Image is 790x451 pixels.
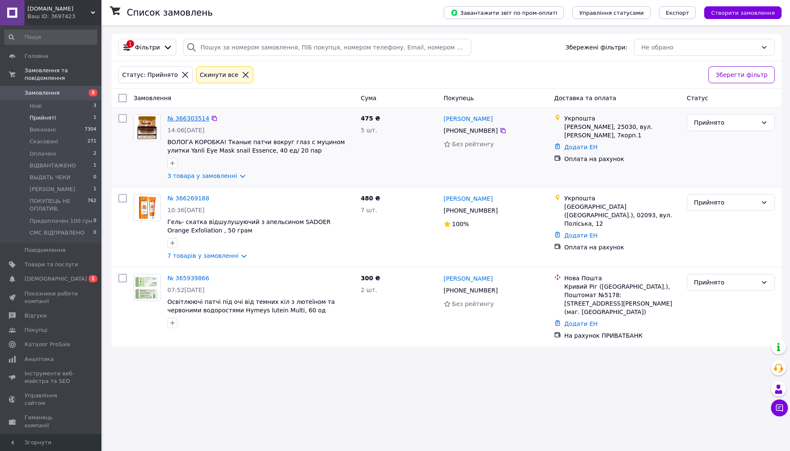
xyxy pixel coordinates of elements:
div: Прийнято [694,118,757,127]
a: Фото товару [134,114,161,141]
span: Управління сайтом [25,392,78,407]
span: 0 [93,217,96,225]
span: ПОКУПЕЦЬ НЕ ОПЛАТИВ, [30,197,87,213]
h1: Список замовлень [127,8,213,18]
span: 1 [89,275,97,282]
a: [PERSON_NAME] [444,274,493,283]
span: Без рейтингу [452,301,494,307]
div: Прийнято [694,278,757,287]
span: Прийняті [30,114,56,122]
img: Фото товару [134,115,159,141]
a: Гель- скатка відшулушуючий з апельсином SADOER Orange Exfoliation , 50 грам [167,219,331,234]
span: 07:52[DATE] [167,287,205,293]
span: 14:06[DATE] [167,127,205,134]
div: Статус: Прийнято [120,70,180,79]
span: Покупець [444,95,474,101]
a: Створити замовлення [696,9,782,16]
img: Фото товару [136,194,159,221]
span: Управління статусами [579,10,644,16]
span: Замовлення та повідомлення [25,67,101,82]
input: Пошук [4,30,97,45]
span: 7304 [85,126,96,134]
a: № 365939866 [167,275,209,282]
span: 300 ₴ [361,275,380,282]
span: 0 [93,229,96,237]
span: bioaqua.dp.ua [27,5,91,13]
span: Фільтри [135,43,160,52]
span: Предоплачен 100 грн [30,217,93,225]
span: [PERSON_NAME] [30,186,75,193]
span: Доставка та оплата [554,95,616,101]
button: Зберегти фільтр [708,66,775,83]
span: 1 [93,186,96,193]
span: Нові [30,102,42,110]
span: 5 шт. [361,127,377,134]
span: Без рейтингу [452,141,494,148]
div: [GEOGRAPHIC_DATA] ([GEOGRAPHIC_DATA].), 02093, вул. Поліська, 12 [564,202,680,228]
button: Експорт [659,6,696,19]
span: Збережені фільтри: [566,43,627,52]
span: Експорт [666,10,689,16]
span: Інструменти веб-майстра та SEO [25,370,78,385]
span: 3 [93,102,96,110]
button: Управління статусами [572,6,651,19]
a: Фото товару [134,194,161,221]
span: Показники роботи компанії [25,290,78,305]
span: 10:36[DATE] [167,207,205,213]
span: Відгуки [25,312,46,320]
div: Укрпошта [564,194,680,202]
span: Замовлення [25,89,60,97]
span: Гаманець компанії [25,414,78,429]
span: СМС ВІДПРАВЛЕНО [30,229,85,237]
a: 3 товара у замовленні [167,172,237,179]
span: Покупці [25,326,47,334]
span: ВЫДАТЬ ЧЕКИ [30,174,71,181]
span: [PHONE_NUMBER] [444,127,498,134]
span: Оплачені [30,150,56,158]
span: 762 [87,197,96,213]
a: Фото товару [134,274,161,301]
span: Зберегти фільтр [716,70,768,79]
a: Освітлюючі патчі під очі від темних кіл з лютеїном та червоними водоростями Hymeys lutein Multi, ... [167,298,335,314]
span: 1 [93,162,96,169]
a: Додати ЕН [564,232,598,239]
div: Кривий Ріг ([GEOGRAPHIC_DATA].), Поштомат №5178: [STREET_ADDRESS][PERSON_NAME] (маг. [GEOGRAPHIC_... [564,282,680,316]
span: 7 шт. [361,207,377,213]
span: ВІДВАНТАЖЕНО [30,162,76,169]
a: № 366269188 [167,195,209,202]
span: Товари та послуги [25,261,78,268]
button: Завантажити звіт по пром-оплаті [444,6,564,19]
div: На рахунок ПРИВАТБАНК [564,331,680,340]
span: Замовлення [134,95,171,101]
div: Оплата на рахунок [564,155,680,163]
div: Укрпошта [564,114,680,123]
div: [PERSON_NAME], 25030, вул. [PERSON_NAME], 7корп.1 [564,123,680,139]
div: Cкинути все [198,70,240,79]
span: Виконані [30,126,56,134]
span: Повідомлення [25,246,66,254]
img: Фото товару [134,274,159,301]
span: Скасовані [30,138,58,145]
span: 2 шт. [361,287,377,293]
span: Завантажити звіт по пром-оплаті [451,9,557,16]
a: Додати ЕН [564,320,598,327]
a: № 366303514 [167,115,209,122]
a: 7 товарів у замовленні [167,252,238,259]
input: Пошук за номером замовлення, ПІБ покупця, номером телефону, Email, номером накладної [183,39,471,56]
a: Додати ЕН [564,144,598,150]
div: Не обрано [641,43,757,52]
span: 480 ₴ [361,195,380,202]
span: [DEMOGRAPHIC_DATA] [25,275,87,283]
span: 475 ₴ [361,115,380,122]
button: Чат з покупцем [771,399,788,416]
div: Оплата на рахунок [564,243,680,251]
span: 2 [93,150,96,158]
span: 271 [87,138,96,145]
span: 1 [93,114,96,122]
a: ВОЛОГА КОРОБКА! Тканые патчи вокруг глаз с муцином улитки Yanli Eye Mask snail Essence, 40 ед/ 20... [167,139,345,154]
div: Прийнято [694,198,757,207]
span: [PHONE_NUMBER] [444,287,498,294]
a: [PERSON_NAME] [444,194,493,203]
